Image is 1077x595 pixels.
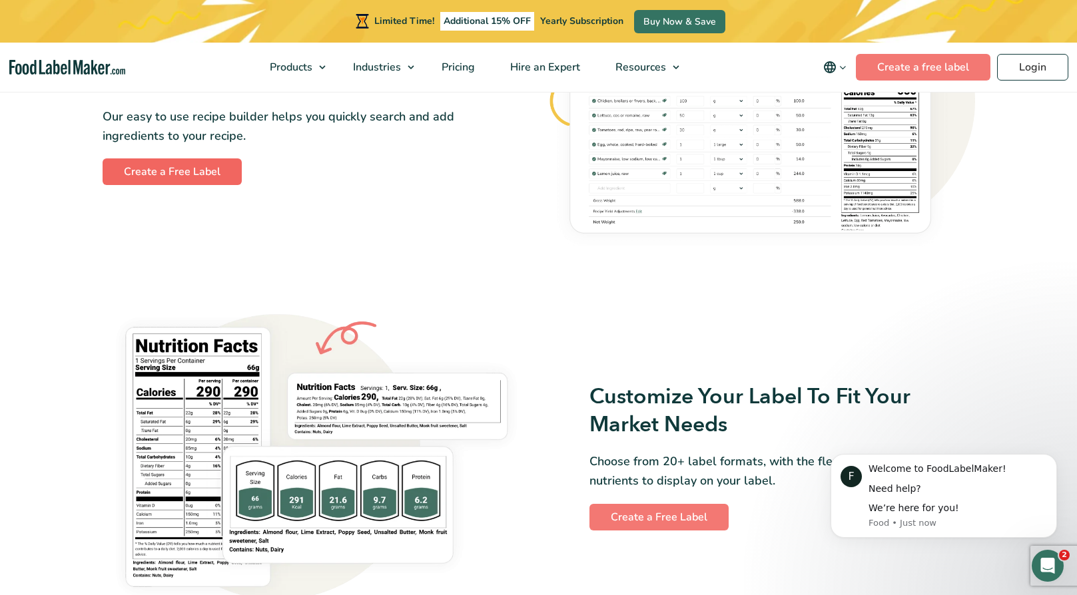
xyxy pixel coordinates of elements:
[493,43,595,92] a: Hire an Expert
[856,54,990,81] a: Create a free label
[997,54,1068,81] a: Login
[349,60,402,75] span: Industries
[589,452,975,491] p: Choose from 20+ label formats, with the flexibility to choose which nutrients to display on your ...
[440,12,534,31] span: Additional 15% OFF
[634,10,725,33] a: Buy Now & Save
[1032,550,1064,582] iframe: Intercom live chat
[611,60,667,75] span: Resources
[103,158,242,185] a: Create a Free Label
[252,43,332,92] a: Products
[438,60,476,75] span: Pricing
[336,43,421,92] a: Industries
[1059,550,1070,560] span: 2
[598,43,686,92] a: Resources
[103,107,488,146] p: Our easy to use recipe builder helps you quickly search and add ingredients to your recipe.
[266,60,314,75] span: Products
[589,504,729,530] a: Create a Free Label
[506,60,581,75] span: Hire an Expert
[589,383,975,439] h3: Customize Your Label To Fit Your Market Needs
[103,39,488,94] h3: Easily Create Recipes With Our Intuitive Platform!
[540,15,623,27] span: Yearly Subscription
[424,43,490,92] a: Pricing
[811,434,1077,559] iframe: Intercom notifications message
[374,15,434,27] span: Limited Time!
